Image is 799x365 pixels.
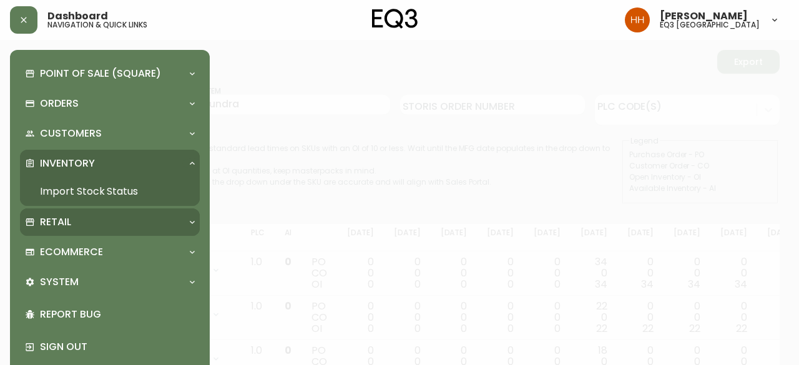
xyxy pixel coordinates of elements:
a: Import Stock Status [20,177,200,206]
div: Orders [20,90,200,117]
div: Ecommerce [20,238,200,266]
div: Retail [20,208,200,236]
img: logo [372,9,418,29]
span: [PERSON_NAME] [660,11,748,21]
p: Report Bug [40,308,195,321]
div: Report Bug [20,298,200,331]
p: Retail [40,215,71,229]
div: Point of Sale (Square) [20,60,200,87]
span: Dashboard [47,11,108,21]
p: System [40,275,79,289]
p: Customers [40,127,102,140]
p: Ecommerce [40,245,103,259]
div: Inventory [20,150,200,177]
p: Inventory [40,157,95,170]
img: 6b766095664b4c6b511bd6e414aa3971 [625,7,650,32]
p: Point of Sale (Square) [40,67,161,80]
h5: navigation & quick links [47,21,147,29]
p: Sign Out [40,340,195,354]
h5: eq3 [GEOGRAPHIC_DATA] [660,21,760,29]
div: Sign Out [20,331,200,363]
p: Orders [40,97,79,110]
div: Customers [20,120,200,147]
div: System [20,268,200,296]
